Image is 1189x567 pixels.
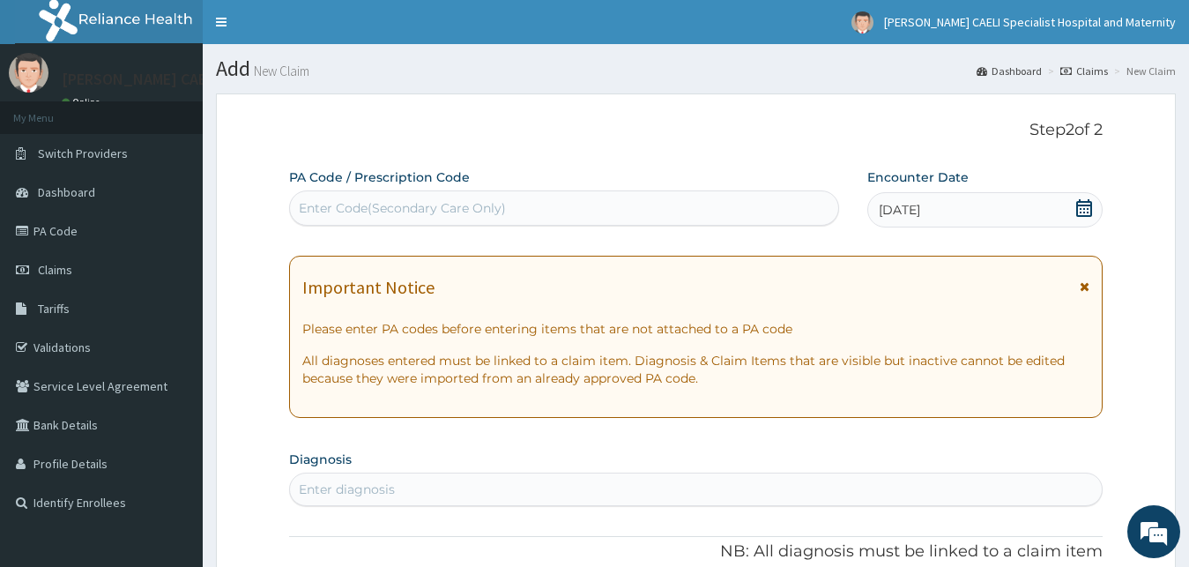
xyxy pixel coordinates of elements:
textarea: Type your message and hit 'Enter' [9,379,336,441]
label: Diagnosis [289,451,352,468]
div: Enter diagnosis [299,481,395,498]
h1: Important Notice [302,278,435,297]
p: All diagnoses entered must be linked to a claim item. Diagnosis & Claim Items that are visible bu... [302,352,1090,387]
small: New Claim [250,64,309,78]
div: Minimize live chat window [289,9,331,51]
img: User Image [9,53,48,93]
span: Tariffs [38,301,70,317]
a: Online [62,96,104,108]
span: [PERSON_NAME] CAELI Specialist Hospital and Maternity [884,14,1176,30]
span: Switch Providers [38,145,128,161]
p: [PERSON_NAME] CAELI Specialist Hospital and Maternity [62,71,451,87]
p: Please enter PA codes before entering items that are not attached to a PA code [302,320,1090,338]
div: Enter Code(Secondary Care Only) [299,199,506,217]
label: PA Code / Prescription Code [289,168,470,186]
p: Step 2 of 2 [289,121,1104,140]
h1: Add [216,57,1176,80]
a: Claims [1060,63,1108,78]
li: New Claim [1110,63,1176,78]
span: Claims [38,262,72,278]
p: NB: All diagnosis must be linked to a claim item [289,541,1104,563]
label: Encounter Date [867,168,969,186]
div: Chat with us now [92,99,296,122]
img: User Image [851,11,873,34]
span: Dashboard [38,184,95,200]
a: Dashboard [977,63,1042,78]
img: d_794563401_company_1708531726252_794563401 [33,88,71,132]
span: [DATE] [879,201,920,219]
span: We're online! [102,171,243,349]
